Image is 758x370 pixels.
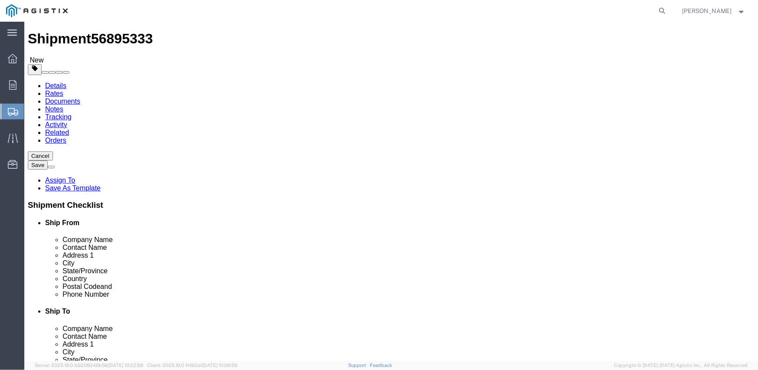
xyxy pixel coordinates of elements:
[202,363,237,368] span: [DATE] 10:06:59
[24,22,758,361] iframe: FS Legacy Container
[348,363,370,368] a: Support
[370,363,392,368] a: Feedback
[614,362,748,369] span: Copyright © [DATE]-[DATE] Agistix Inc., All Rights Reserved
[682,6,746,16] button: [PERSON_NAME]
[35,363,143,368] span: Server: 2025.19.0-b9208248b56
[108,363,143,368] span: [DATE] 10:22:58
[6,4,68,17] img: logo
[682,6,732,16] span: Chantelle Bower
[147,363,237,368] span: Client: 2025.19.0-1f462a1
